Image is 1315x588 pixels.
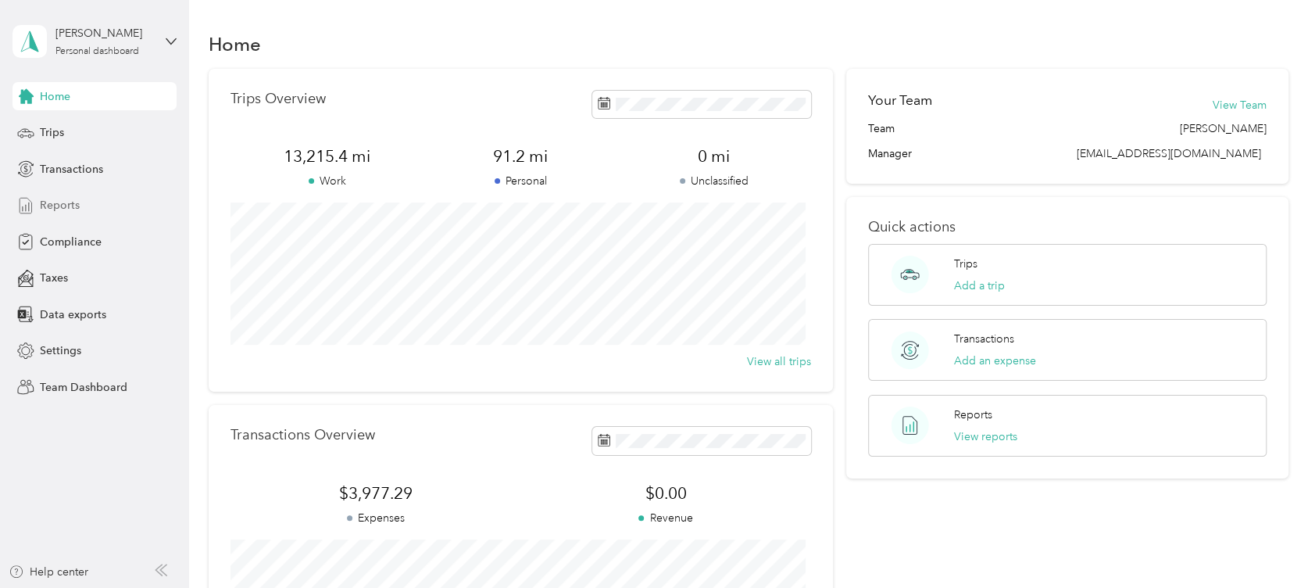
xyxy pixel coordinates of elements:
p: Transactions Overview [230,427,375,443]
button: Help center [9,564,88,580]
p: Personal [424,173,618,189]
span: Team Dashboard [40,379,127,396]
span: [PERSON_NAME] [1180,120,1267,137]
span: $3,977.29 [230,482,520,504]
iframe: Everlance-gr Chat Button Frame [1227,500,1315,588]
button: Add an expense [954,353,1036,369]
button: Add a trip [954,278,1005,294]
div: [PERSON_NAME] [55,25,153,41]
div: Personal dashboard [55,47,139,56]
span: Settings [40,342,81,359]
span: Trips [40,124,64,141]
button: View reports [954,428,1017,445]
span: Taxes [40,270,68,286]
p: Transactions [954,331,1014,347]
span: Manager [868,145,912,162]
h2: Your Team [868,91,932,110]
span: $0.00 [520,482,810,504]
p: Trips Overview [230,91,326,107]
p: Quick actions [868,219,1266,235]
span: 91.2 mi [424,145,618,167]
p: Unclassified [617,173,811,189]
span: Transactions [40,161,103,177]
span: 0 mi [617,145,811,167]
button: View all trips [747,353,811,370]
h1: Home [209,36,261,52]
button: View Team [1213,97,1267,113]
span: 13,215.4 mi [230,145,424,167]
span: Compliance [40,234,102,250]
span: [EMAIL_ADDRESS][DOMAIN_NAME] [1077,147,1261,160]
span: Home [40,88,70,105]
p: Reports [954,407,992,423]
span: Data exports [40,307,106,323]
p: Revenue [520,510,810,526]
p: Trips [954,256,977,272]
span: Team [868,120,895,137]
span: Reports [40,197,80,213]
p: Expenses [230,510,520,526]
p: Work [230,173,424,189]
